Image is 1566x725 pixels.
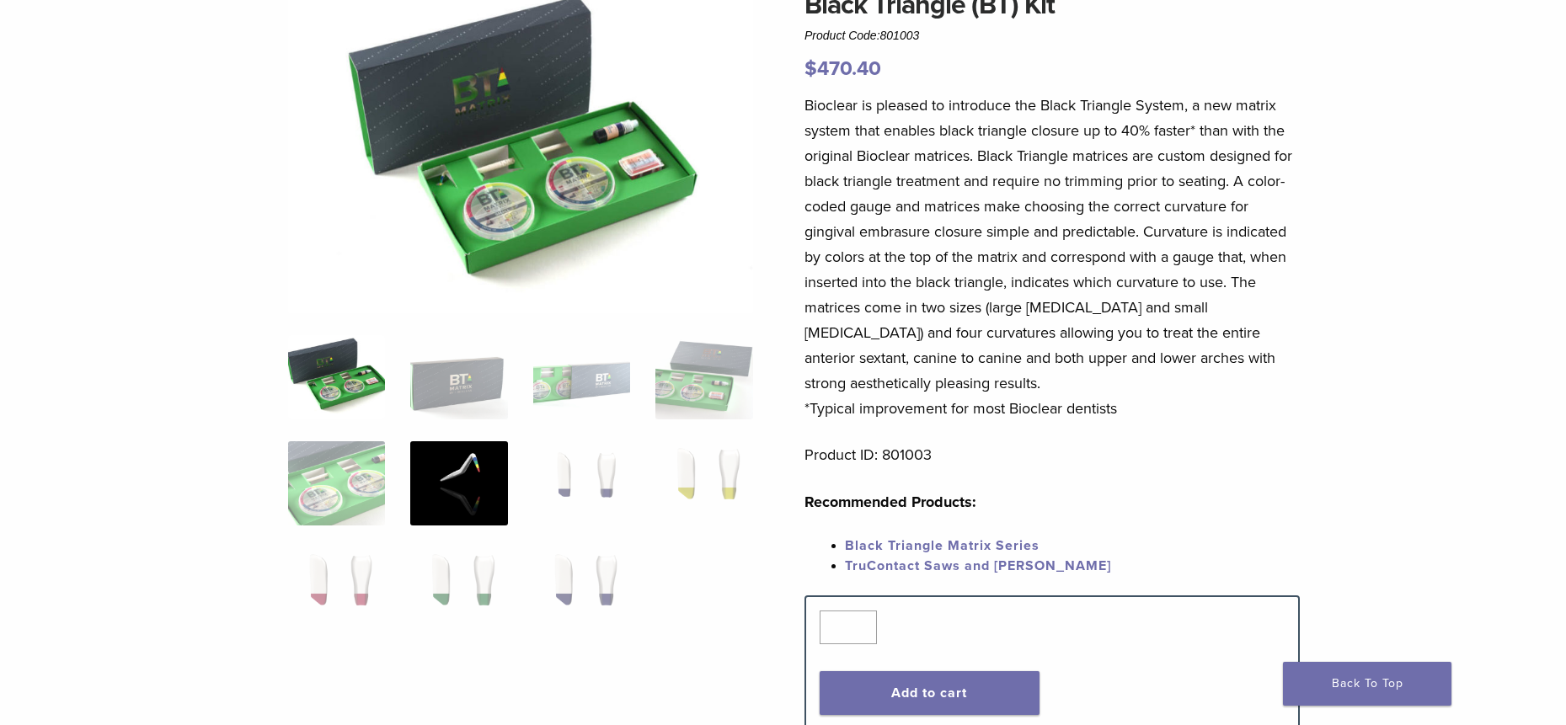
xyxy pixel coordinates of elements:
span: Product Code: [804,29,919,42]
a: Back To Top [1283,662,1451,706]
img: Black Triangle (BT) Kit - Image 4 [655,335,752,419]
p: Product ID: 801003 [804,442,1300,467]
span: $ [804,56,817,81]
img: Black Triangle (BT) Kit - Image 6 [410,441,507,525]
strong: Recommended Products: [804,493,976,511]
a: Black Triangle Matrix Series [845,537,1040,554]
img: Black Triangle (BT) Kit - Image 11 [533,547,630,632]
img: Black Triangle (BT) Kit - Image 5 [288,441,385,525]
img: Black Triangle (BT) Kit - Image 9 [288,547,385,632]
bdi: 470.40 [804,56,881,81]
button: Add to cart [820,671,1040,715]
img: Black Triangle (BT) Kit - Image 3 [533,335,630,419]
img: Intro-Black-Triangle-Kit-6-Copy-e1548792917662-324x324.jpg [288,335,385,419]
img: Black Triangle (BT) Kit - Image 8 [655,441,752,525]
a: TruContact Saws and [PERSON_NAME] [845,557,1111,574]
img: Black Triangle (BT) Kit - Image 2 [410,335,507,419]
p: Bioclear is pleased to introduce the Black Triangle System, a new matrix system that enables blac... [804,93,1300,421]
img: Black Triangle (BT) Kit - Image 7 [533,441,630,525]
span: 801003 [880,29,920,42]
img: Black Triangle (BT) Kit - Image 10 [410,547,507,632]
